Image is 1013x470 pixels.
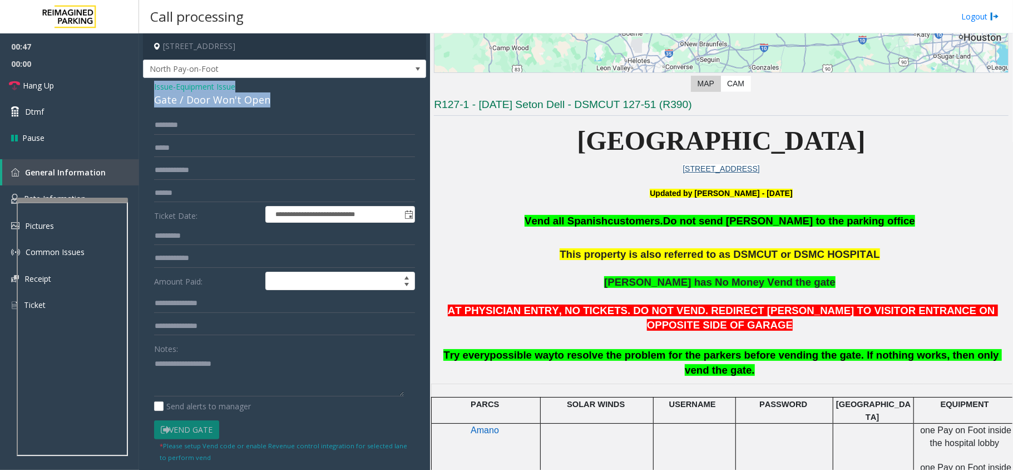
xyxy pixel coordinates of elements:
span: General Information [25,167,106,178]
span: Rate Information [24,193,86,204]
span: Issue [154,81,173,92]
a: Logout [961,11,999,22]
h3: Call processing [145,3,249,30]
img: 'icon' [11,222,19,229]
span: Pause [22,132,45,144]
span: EQUIPMENT [941,400,989,409]
span: PASSWORD [759,400,807,409]
span: - [173,81,235,92]
button: Vend Gate [154,420,219,439]
span: [PERSON_NAME] has No Money Vend the gate [604,276,836,288]
span: USERNAME [669,400,716,409]
img: 'icon' [11,248,20,257]
span: Equipment Issue [176,81,235,92]
span: to resolve the problem for the parkers before vending the gate. If nothing works, then only vend ... [555,349,1002,376]
b: Updated by [PERSON_NAME] - [DATE] [650,189,792,198]
span: AT PHYSICIAN ENTRY, NO TICKETS. DO NOT VEND. REDIRECT [PERSON_NAME] TO VISITOR ENTRANCE ON OPPOSI... [448,305,998,331]
label: Amount Paid: [151,272,263,291]
span: PARCS [471,400,499,409]
a: General Information [2,159,139,185]
span: Toggle popup [402,207,414,222]
span: [GEOGRAPHIC_DATA] [577,126,866,155]
img: logout [990,11,999,22]
span: This property is also referred to as DSMCUT or DSMC HOSPITAL [560,248,879,260]
span: Do not send [PERSON_NAME] to the parking office [663,215,915,227]
img: 'icon' [11,168,19,177]
img: 'icon' [11,300,18,310]
label: Map [691,76,721,92]
span: SOLAR WINDS [567,400,625,409]
span: Amano [471,425,499,435]
span: possible way [490,349,554,361]
small: Please setup Vend code or enable Revenue control integration for selected lane to perform vend [160,442,407,462]
span: Decrease value [399,281,414,290]
img: 'icon' [11,275,19,282]
img: 'icon' [11,194,18,204]
span: Try every [443,349,490,361]
span: Hang Up [23,80,54,91]
span: customers. [607,215,663,227]
label: Ticket Date: [151,206,263,223]
span: Increase value [399,272,414,281]
span: Vend all Spanish [525,215,607,227]
label: CAM [720,76,751,92]
label: Notes: [154,339,178,355]
h3: R127-1 - [DATE] Seton Dell - DSMCUT 127-51 (R390) [434,97,1009,116]
span: [GEOGRAPHIC_DATA] [836,400,911,421]
div: Gate / Door Won't Open [154,92,415,107]
label: Send alerts to manager [154,400,251,412]
h4: [STREET_ADDRESS] [143,33,426,60]
span: North Pay-on-Foot [144,60,369,78]
a: [STREET_ADDRESS] [683,164,759,173]
span: Dtmf [25,106,44,117]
